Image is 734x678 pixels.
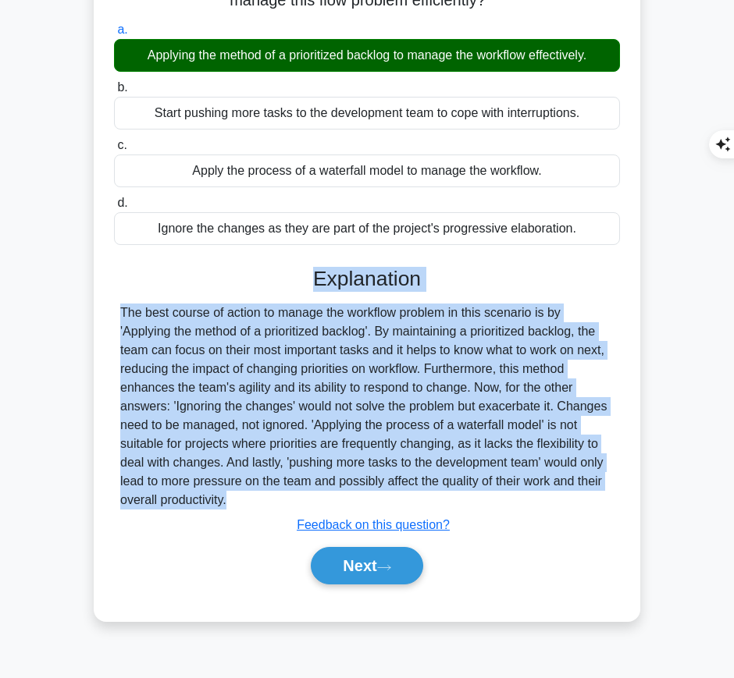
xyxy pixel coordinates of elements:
[117,138,126,151] span: c.
[117,80,127,94] span: b.
[123,267,611,292] h3: Explanation
[311,547,422,584] button: Next
[114,97,620,130] div: Start pushing more tasks to the development team to cope with interruptions.
[114,212,620,245] div: Ignore the changes as they are part of the project's progressive elaboration.
[120,304,614,509] div: The best course of action to manage the workflow problem in this scenario is by 'Applying the met...
[297,518,450,531] a: Feedback on this question?
[117,196,127,209] span: d.
[117,23,127,36] span: a.
[114,39,620,72] div: Applying the method of a prioritized backlog to manage the workflow effectively.
[114,154,620,187] div: Apply the process of a waterfall model to manage the workflow.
